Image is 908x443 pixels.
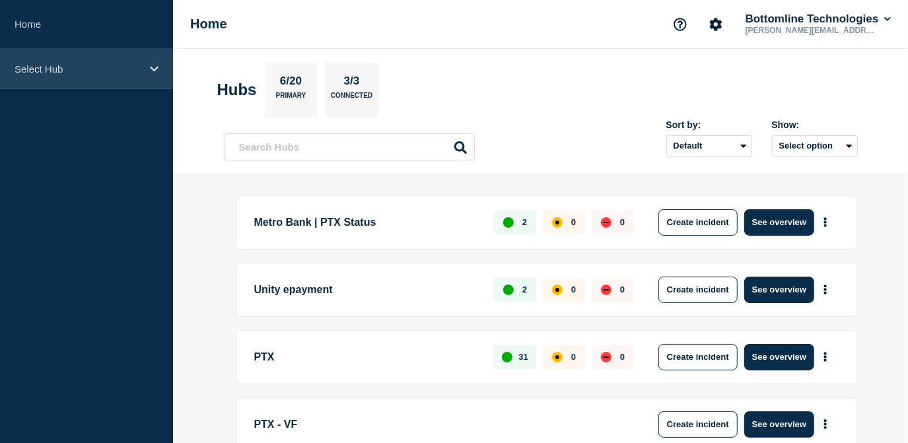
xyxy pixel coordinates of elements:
input: Search Hubs [224,133,475,160]
button: Support [666,11,694,38]
button: Select option [772,135,858,156]
div: Show: [772,119,858,130]
select: Sort by [666,135,752,156]
p: Primary [276,92,306,106]
button: See overview [744,411,814,438]
p: 2 [522,217,527,227]
p: Select Hub [15,63,141,75]
h2: Hubs [217,81,257,99]
p: 31 [518,352,528,362]
div: up [503,217,514,228]
div: affected [552,352,563,362]
button: Create incident [658,277,738,303]
p: 0 [571,352,576,362]
p: Unity epayment [254,277,479,303]
button: More actions [817,345,834,369]
p: Connected [331,92,372,106]
button: Bottomline Technologies [743,13,893,26]
p: 0 [620,285,625,294]
button: Create incident [658,411,738,438]
button: See overview [744,209,814,236]
button: More actions [817,277,834,302]
p: 0 [620,217,625,227]
p: 0 [571,285,576,294]
p: PTX [254,344,479,370]
p: 0 [620,352,625,362]
p: 0 [571,217,576,227]
div: down [601,352,611,362]
button: See overview [744,277,814,303]
p: Metro Bank | PTX Status [254,209,479,236]
button: Create incident [658,344,738,370]
div: down [601,285,611,295]
div: down [601,217,611,228]
p: 6/20 [275,75,306,92]
p: 2 [522,285,527,294]
div: up [503,285,514,295]
p: PTX - VF [254,411,619,438]
div: affected [552,217,563,228]
button: Account settings [702,11,730,38]
button: Create incident [658,209,738,236]
div: affected [552,285,563,295]
div: up [502,352,512,362]
button: More actions [817,210,834,234]
div: Sort by: [666,119,752,130]
p: [PERSON_NAME][EMAIL_ADDRESS][PERSON_NAME][DOMAIN_NAME] [743,26,880,35]
button: See overview [744,344,814,370]
button: More actions [817,412,834,436]
p: 3/3 [339,75,365,92]
h1: Home [190,17,227,32]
